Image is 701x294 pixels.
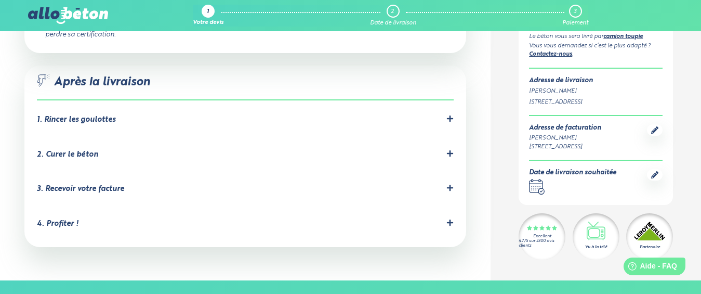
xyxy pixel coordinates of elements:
div: 1 [207,9,209,16]
div: Le béton vous sera livré par [529,32,663,42]
img: allobéton [28,7,108,24]
div: 4. Profiter ! [37,220,78,228]
div: Votre devis [193,20,223,27]
div: [PERSON_NAME] [529,134,601,143]
div: 3 [574,8,576,15]
div: [PERSON_NAME] [529,87,663,96]
div: 2 [391,8,394,15]
div: Adresse de livraison [529,77,663,85]
a: Contactez-nous [529,52,572,57]
div: [STREET_ADDRESS] [529,143,601,151]
div: 1. Rincer les goulottes [37,116,115,124]
div: 4.7/5 sur 2300 avis clients [519,239,565,248]
div: Date de livraison souhaitée [529,169,616,177]
a: 2 Date de livraison [370,5,416,27]
a: camion toupie [603,34,643,40]
div: 2. Curer le béton [37,150,98,159]
div: Vous vous demandez si c’est le plus adapté ? . [529,41,663,59]
div: Date de livraison [370,20,416,27]
div: Adresse de facturation [529,124,601,132]
div: Paiement [562,20,588,27]
a: 3 Paiement [562,5,588,27]
a: 1 Votre devis [193,5,223,27]
div: Après la livraison [37,74,454,100]
div: Excellent [533,234,551,239]
iframe: Help widget launcher [609,253,690,283]
div: Partenaire [640,244,660,250]
div: 3. Recevoir votre facture [37,185,124,194]
div: Vu à la télé [585,244,607,250]
div: [STREET_ADDRESS] [529,97,663,106]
